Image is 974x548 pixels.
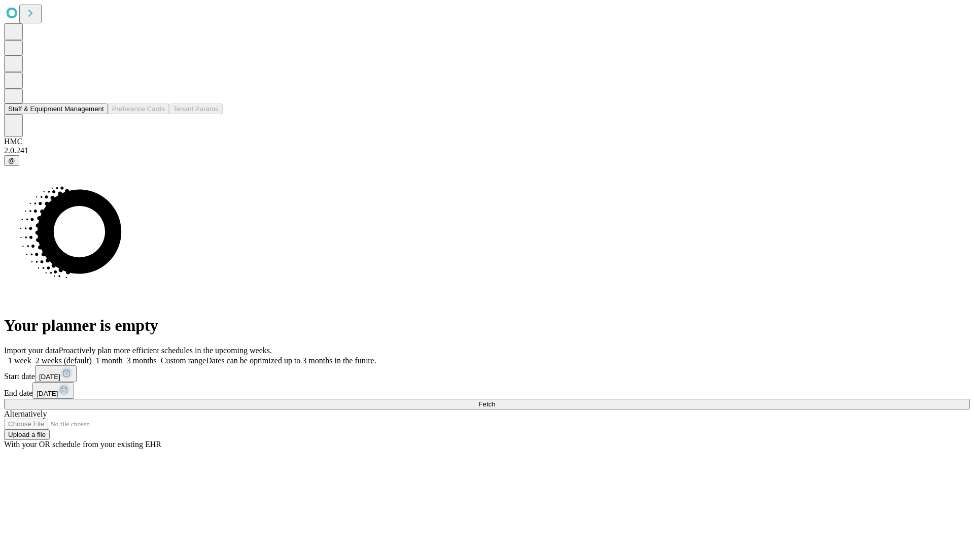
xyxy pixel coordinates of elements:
span: @ [8,157,15,164]
button: @ [4,155,19,166]
span: Import your data [4,346,59,355]
span: [DATE] [37,390,58,397]
button: Preference Cards [108,104,169,114]
div: End date [4,382,970,399]
span: 2 weeks (default) [36,356,92,365]
button: Upload a file [4,429,50,440]
button: Tenant Params [169,104,223,114]
span: 1 month [96,356,123,365]
span: 1 week [8,356,31,365]
span: 3 months [127,356,157,365]
span: Alternatively [4,409,47,418]
button: Staff & Equipment Management [4,104,108,114]
div: Start date [4,365,970,382]
span: With your OR schedule from your existing EHR [4,440,161,449]
h1: Your planner is empty [4,316,970,335]
span: Proactively plan more efficient schedules in the upcoming weeks. [59,346,272,355]
span: Fetch [478,400,495,408]
button: [DATE] [32,382,74,399]
button: Fetch [4,399,970,409]
span: Dates can be optimized up to 3 months in the future. [206,356,376,365]
div: 2.0.241 [4,146,970,155]
span: [DATE] [39,373,60,381]
span: Custom range [161,356,206,365]
button: [DATE] [35,365,77,382]
div: HMC [4,137,970,146]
